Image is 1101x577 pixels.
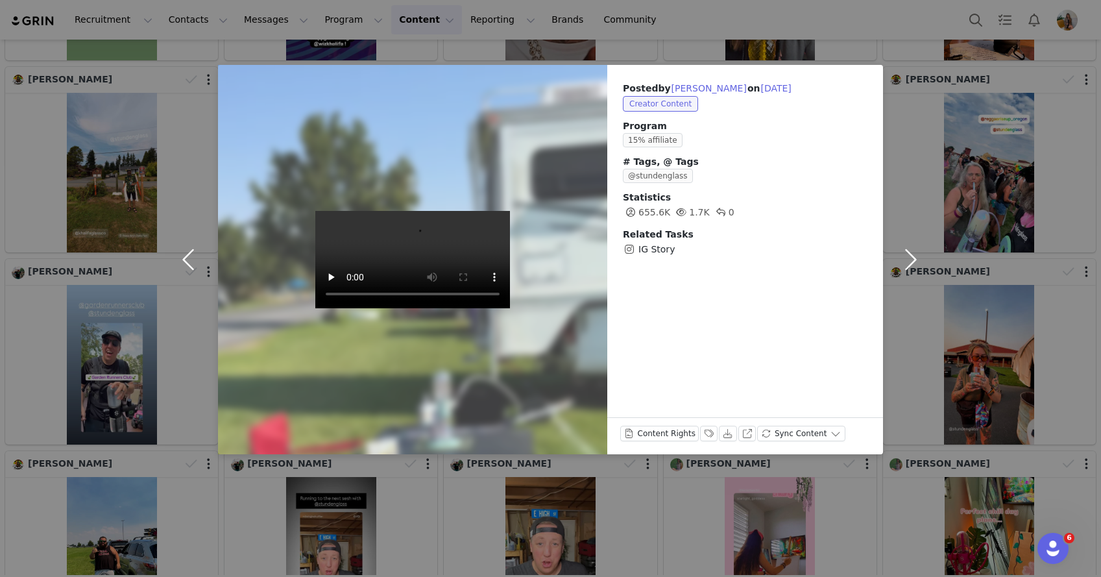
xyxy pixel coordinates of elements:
span: Creator Content [623,96,698,112]
span: IG Story [638,243,675,256]
span: 0 [713,207,734,217]
span: # Tags, @ Tags [623,156,699,167]
span: 15% affiliate [623,133,683,147]
span: 655.6K [623,207,670,217]
button: Content Rights [620,426,699,441]
span: 1.7K [673,207,709,217]
button: Sync Content [757,426,845,441]
span: by [658,83,747,93]
span: Related Tasks [623,229,694,239]
span: Statistics [623,192,671,203]
span: 6 [1064,533,1074,543]
span: Program [623,119,867,133]
span: Posted on [623,83,792,93]
button: [DATE] [760,80,792,96]
a: 15% affiliate [623,134,688,145]
button: [PERSON_NAME] [671,80,747,96]
span: @stundenglass [623,169,693,183]
iframe: Intercom live chat [1037,533,1069,564]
